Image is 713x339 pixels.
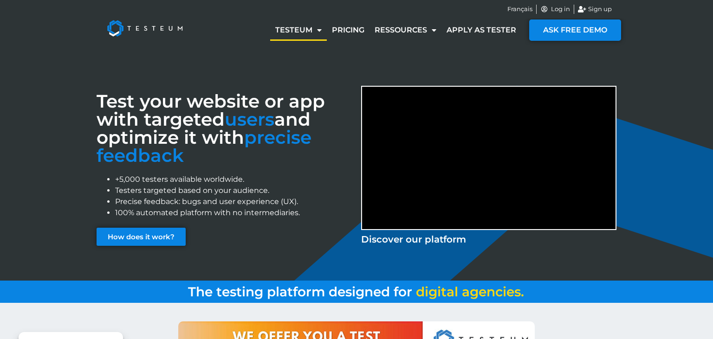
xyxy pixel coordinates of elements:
[97,228,186,246] a: How does it work?
[115,174,352,185] li: +5,000 testers available worldwide.
[115,196,352,207] li: Precise feedback: bugs and user experience (UX).
[97,10,193,47] img: Testeum Logo - Application crowdtesting platform
[115,185,352,196] li: Testers targeted based on your audience.
[549,5,570,14] span: Log in
[543,26,607,34] span: ASK FREE DEMO
[115,207,352,218] li: 100% automated platform with no intermediaries.
[188,284,412,300] span: The testing platform designed for
[97,126,311,166] font: precise feedback
[108,233,175,240] span: How does it work?
[270,19,521,41] nav: Menu
[225,108,274,130] span: users
[361,232,616,246] p: Discover our platform
[586,5,612,14] span: Sign up
[507,5,532,14] a: Français
[362,87,616,229] iframe: YouTube video player
[540,5,570,14] a: Log in
[529,19,621,41] a: ASK FREE DEMO
[578,5,612,14] a: Sign up
[270,19,327,41] a: Testeum
[97,92,352,165] h3: Test your website or app with targeted and optimize it with
[441,19,521,41] a: Apply as tester
[327,19,369,41] a: Pricing
[369,19,441,41] a: Ressources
